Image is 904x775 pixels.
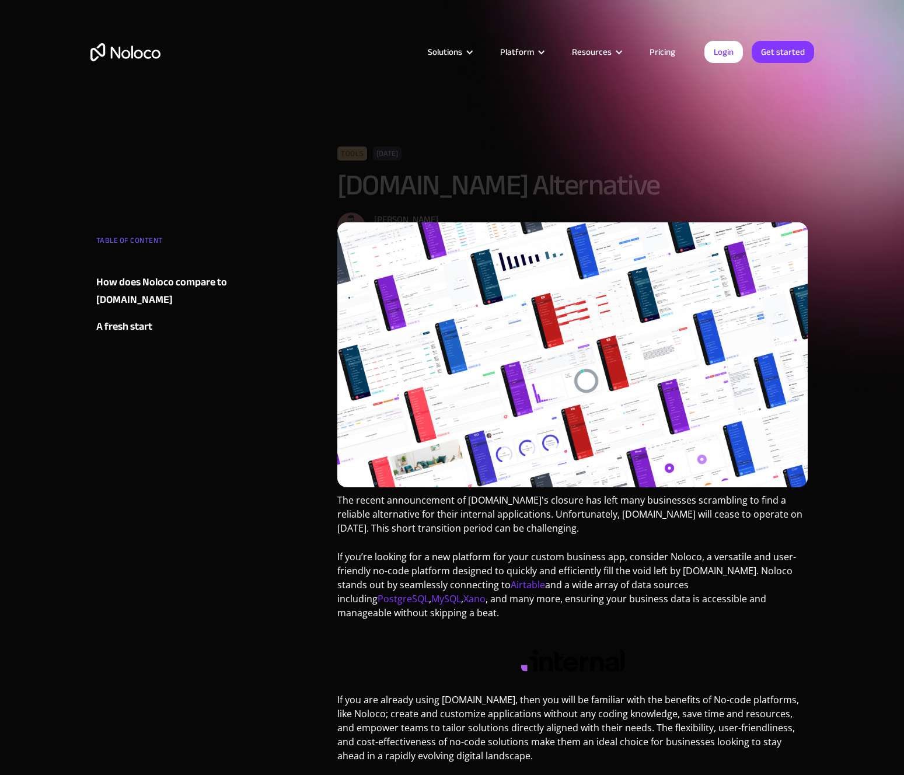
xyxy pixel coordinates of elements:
[431,592,461,605] a: MySQL
[704,41,743,63] a: Login
[337,550,808,629] p: If you’re looking for a new platform for your custom business app, consider Noloco, a versatile a...
[337,493,808,544] p: The recent announcement of [DOMAIN_NAME]'s closure has left many businesses scrambling to find a ...
[96,232,238,255] div: TABLE OF CONTENT
[96,318,152,336] div: A fresh start
[463,592,486,605] a: Xano
[500,44,534,60] div: Platform
[374,212,483,226] div: [PERSON_NAME]
[96,318,238,336] a: A fresh start
[428,44,462,60] div: Solutions
[752,41,814,63] a: Get started
[337,169,808,201] h1: [DOMAIN_NAME] Alternative
[373,146,402,160] div: [DATE]
[90,43,160,61] a: home
[635,44,690,60] a: Pricing
[511,578,545,591] a: Airtable
[486,44,557,60] div: Platform
[572,44,612,60] div: Resources
[378,592,429,605] a: PostgreSQL
[337,146,367,160] div: Tools
[557,44,635,60] div: Resources
[96,274,238,309] a: How does Noloco compare to [DOMAIN_NAME]
[337,693,808,771] p: If you are already using [DOMAIN_NAME], then you will be familiar with the benefits of No-code pl...
[413,44,486,60] div: Solutions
